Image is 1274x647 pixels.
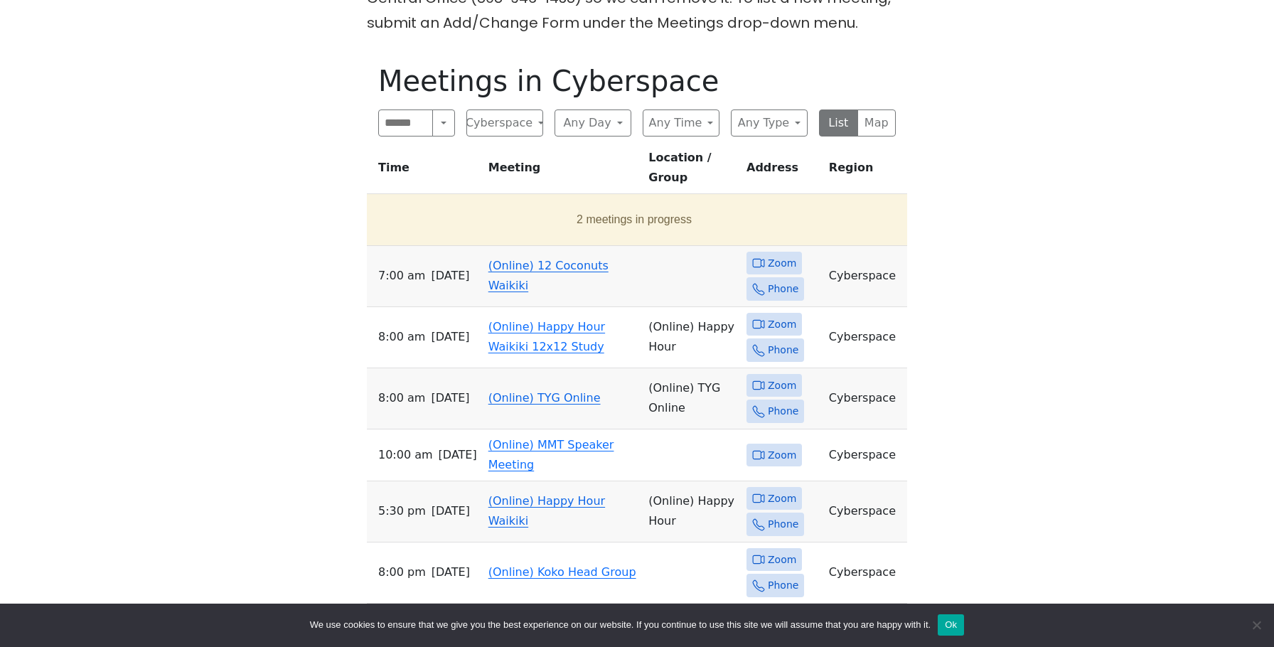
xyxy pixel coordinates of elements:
td: Cyberspace [823,368,907,429]
a: (Online) 12 Coconuts Waikiki [488,259,609,292]
a: (Online) Koko Head Group [488,565,636,579]
span: [DATE] [431,327,469,347]
button: Any Time [643,109,719,137]
span: Zoom [768,490,796,508]
span: [DATE] [432,501,470,521]
span: Zoom [768,551,796,569]
span: Phone [768,577,798,594]
a: (Online) TYG Online [488,391,601,405]
span: Zoom [768,316,796,333]
span: Phone [768,515,798,533]
span: [DATE] [439,445,477,465]
span: Zoom [768,447,796,464]
span: 10:00 AM [378,445,433,465]
span: 7:00 AM [378,266,425,286]
th: Time [367,148,483,194]
th: Region [823,148,907,194]
th: Meeting [483,148,643,194]
td: Cyberspace [823,307,907,368]
span: Phone [768,341,798,359]
button: Search [432,109,455,137]
span: Zoom [768,377,796,395]
span: No [1249,618,1263,632]
span: 8:00 AM [378,388,425,408]
span: Zoom [768,255,796,272]
a: (Online) MMT Speaker Meeting [488,438,614,471]
td: Cyberspace [823,429,907,481]
span: [DATE] [431,266,469,286]
th: Location / Group [643,148,741,194]
button: List [819,109,858,137]
a: (Online) Happy Hour Waikiki 12x12 Study [488,320,605,353]
span: We use cookies to ensure that we give you the best experience on our website. If you continue to ... [310,618,931,632]
td: (Online) Happy Hour [643,481,741,542]
td: (Online) TYG Online [643,368,741,429]
span: 8:00 AM [378,327,425,347]
h1: Meetings in Cyberspace [378,64,896,98]
button: 2 meetings in progress [373,200,896,240]
td: Cyberspace [823,542,907,604]
button: Cyberspace [466,109,543,137]
button: Map [857,109,896,137]
span: [DATE] [431,388,469,408]
button: Any Type [731,109,808,137]
button: Ok [938,614,964,636]
td: Cyberspace [823,481,907,542]
span: 8:00 PM [378,562,426,582]
span: Phone [768,402,798,420]
th: Address [741,148,823,194]
td: (Online) Happy Hour [643,307,741,368]
span: 5:30 PM [378,501,426,521]
span: [DATE] [432,562,470,582]
span: Phone [768,280,798,298]
td: Cyberspace [823,246,907,307]
button: Any Day [555,109,631,137]
a: (Online) Happy Hour Waikiki [488,494,605,528]
input: Search [378,109,433,137]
